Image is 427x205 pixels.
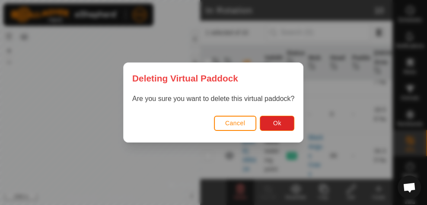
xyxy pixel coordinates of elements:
[260,116,295,131] button: Ok
[132,94,294,104] p: Are you sure you want to delete this virtual paddock?
[214,116,257,131] button: Cancel
[132,72,238,85] span: Deleting Virtual Paddock
[273,120,281,127] span: Ok
[398,176,421,199] div: Open chat
[225,120,245,127] span: Cancel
